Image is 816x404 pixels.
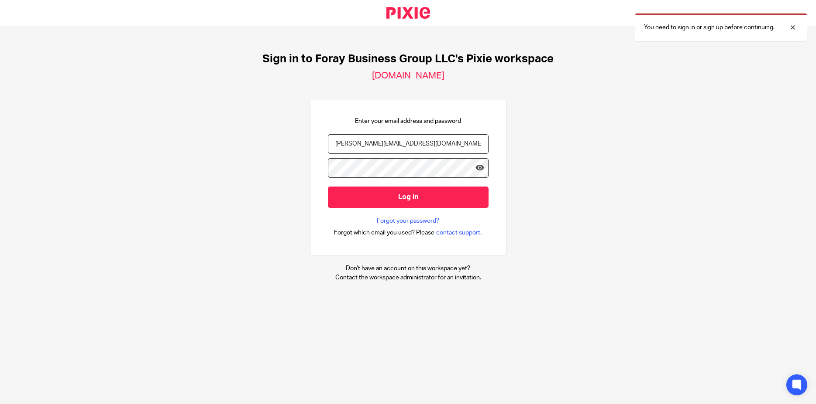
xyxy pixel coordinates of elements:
[334,227,482,238] div: .
[262,52,554,66] h1: Sign in to Foray Business Group LLC's Pixie workspace
[334,228,434,237] span: Forgot which email you used? Please
[328,134,489,154] input: name@example.com
[355,117,461,126] p: Enter your email address and password
[644,23,775,32] p: You need to sign in or sign up before continuing.
[377,217,439,225] a: Forgot your password?
[372,70,444,81] h2: [DOMAIN_NAME]
[335,273,481,282] p: Contact the workspace administrator for an invitation.
[328,187,489,208] input: Log in
[335,264,481,273] p: Don't have an account on this workspace yet?
[436,228,480,237] span: contact support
